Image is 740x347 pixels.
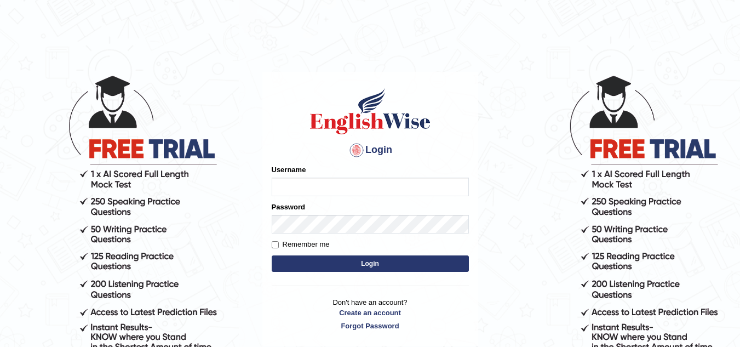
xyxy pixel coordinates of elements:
[272,164,306,175] label: Username
[272,308,469,318] a: Create an account
[272,239,330,250] label: Remember me
[272,321,469,331] a: Forgot Password
[308,87,433,136] img: Logo of English Wise sign in for intelligent practice with AI
[272,255,469,272] button: Login
[272,241,279,248] input: Remember me
[272,141,469,159] h4: Login
[272,202,305,212] label: Password
[272,297,469,331] p: Don't have an account?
